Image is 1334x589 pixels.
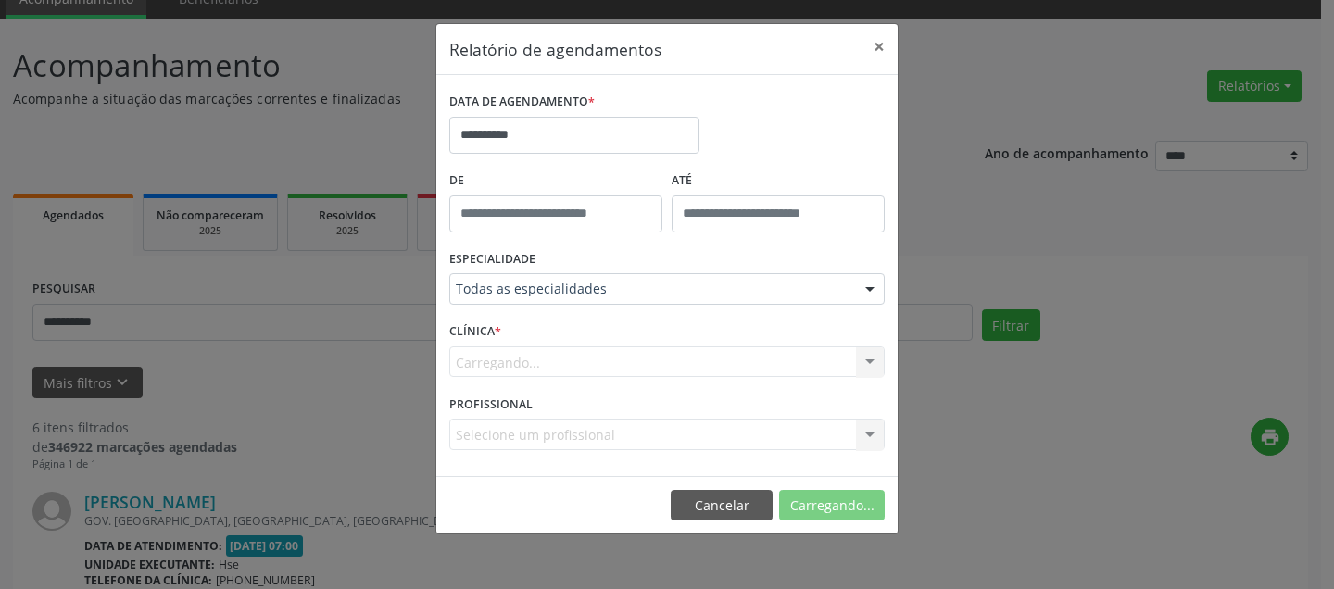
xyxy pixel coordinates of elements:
[449,88,595,117] label: DATA DE AGENDAMENTO
[449,390,533,419] label: PROFISSIONAL
[861,24,898,69] button: Close
[456,280,847,298] span: Todas as especialidades
[449,318,501,346] label: CLÍNICA
[779,490,885,521] button: Carregando...
[449,167,662,195] label: De
[671,490,773,521] button: Cancelar
[449,245,535,274] label: ESPECIALIDADE
[672,167,885,195] label: ATÉ
[449,37,661,61] h5: Relatório de agendamentos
